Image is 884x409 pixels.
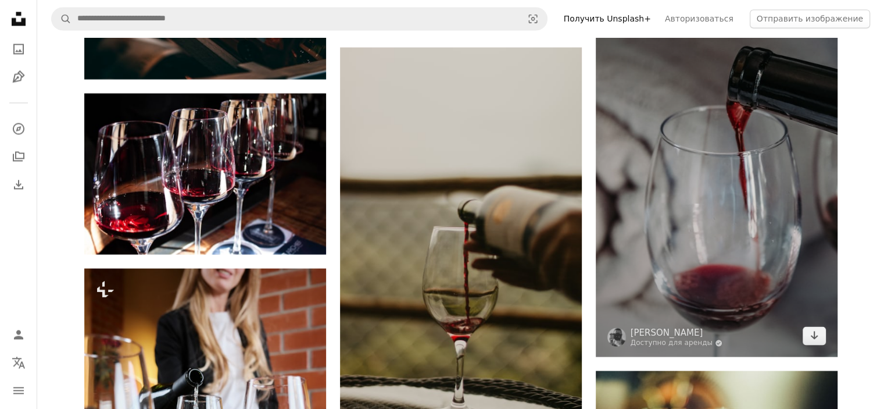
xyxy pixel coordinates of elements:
button: Отправить изображение [750,9,870,28]
a: человек наливает красное вино в бокал [340,223,582,233]
a: [PERSON_NAME] [631,326,723,338]
a: Коллекции [7,145,30,168]
button: Язык [7,351,30,374]
a: ряд бокалов для вина, стоящих на столе [84,168,326,179]
img: Перейти к профилю Джеффа Сипмана [607,328,626,346]
a: Скачать [803,326,826,345]
a: Авторизоваться [658,9,740,28]
font: Отправить изображение [757,14,863,23]
font: [PERSON_NAME] [631,327,703,337]
img: ряд бокалов для вина, стоящих на столе [84,93,326,254]
a: Иллюстрации [7,65,30,88]
a: Главная — Unsplash [7,7,30,33]
a: Исследовать [7,117,30,140]
button: Визуальный поиск [519,8,547,30]
button: Поиск Unsplash [52,8,71,30]
font: Авторизоваться [665,14,733,23]
font: Получить Unsplash+ [564,14,651,23]
a: фото прозрачного бокала для вина [596,170,838,180]
button: Меню [7,379,30,402]
a: Получить Unsplash+ [557,9,658,28]
font: Доступно для аренды [631,338,713,346]
a: История загрузок [7,173,30,196]
form: Найти визуальные материалы на сайте [51,7,547,30]
a: Войти / Зарегистрироваться [7,323,30,346]
a: Доступно для аренды [631,338,723,347]
a: Фотографии [7,37,30,61]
